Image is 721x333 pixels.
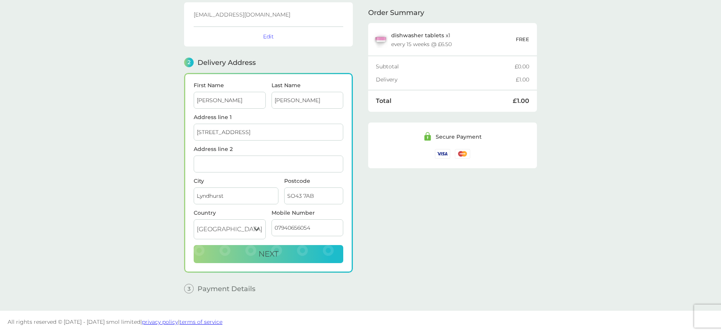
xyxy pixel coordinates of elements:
button: Next [194,245,343,263]
label: Address line 2 [194,146,343,152]
div: Total [376,98,513,104]
img: /assets/icons/cards/mastercard.svg [455,149,470,159]
div: £0.00 [515,64,529,69]
p: FREE [516,35,529,43]
button: Edit [263,33,274,40]
span: Payment Details [198,285,255,292]
span: dishwasher tablets [391,32,444,39]
div: £1.00 [516,77,529,82]
span: 2 [184,58,194,67]
div: Delivery [376,77,516,82]
span: Delivery Address [198,59,256,66]
label: Address line 1 [194,114,343,120]
a: terms of service [179,318,222,325]
span: [EMAIL_ADDRESS][DOMAIN_NAME] [194,11,290,18]
p: x 1 [391,32,450,38]
label: City [194,178,278,184]
span: Order Summary [368,9,424,16]
span: Next [258,249,278,258]
label: First Name [194,83,266,88]
div: Subtotal [376,64,515,69]
label: Mobile Number [272,210,344,215]
label: Last Name [272,83,344,88]
div: Country [194,210,266,215]
div: Secure Payment [436,134,482,139]
div: every 15 weeks @ £6.50 [391,41,452,47]
a: privacy policy [142,318,178,325]
span: 3 [184,284,194,293]
label: Postcode [284,178,343,184]
div: £1.00 [513,98,529,104]
img: /assets/icons/cards/visa.svg [435,149,450,159]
